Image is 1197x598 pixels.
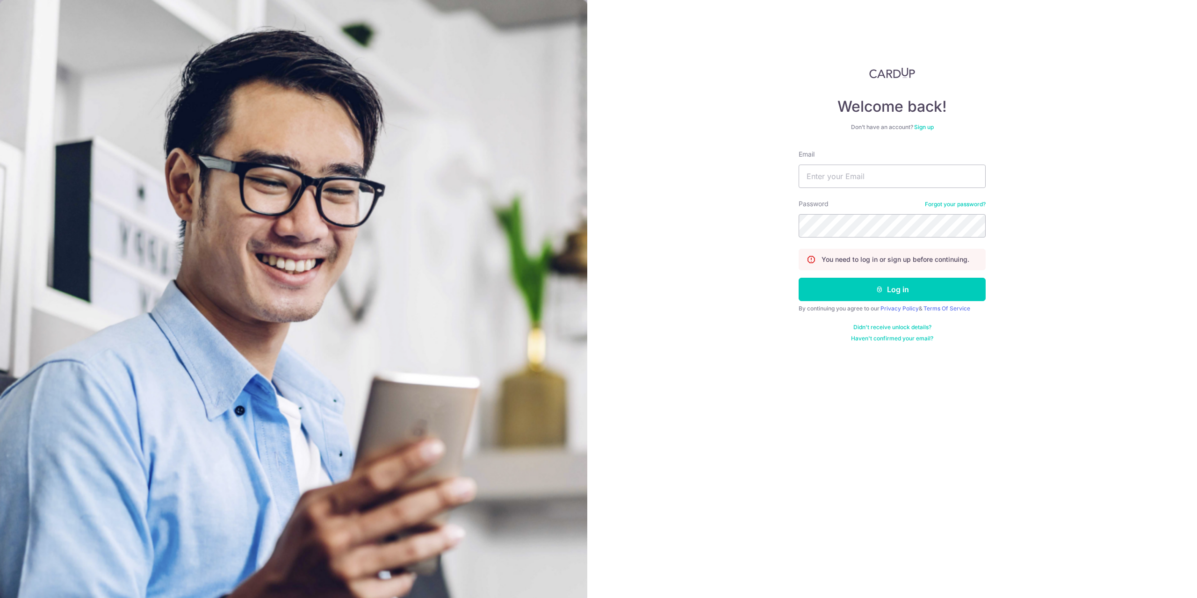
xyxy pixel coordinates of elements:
input: Enter your Email [799,165,986,188]
img: CardUp Logo [869,67,915,79]
a: Didn't receive unlock details? [853,324,931,331]
a: Terms Of Service [923,305,970,312]
div: Don’t have an account? [799,123,986,131]
h4: Welcome back! [799,97,986,116]
a: Haven't confirmed your email? [851,335,933,342]
a: Sign up [914,123,934,130]
div: By continuing you agree to our & [799,305,986,312]
p: You need to log in or sign up before continuing. [822,255,969,264]
a: Forgot your password? [925,201,986,208]
label: Password [799,199,829,209]
label: Email [799,150,815,159]
button: Log in [799,278,986,301]
a: Privacy Policy [880,305,919,312]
